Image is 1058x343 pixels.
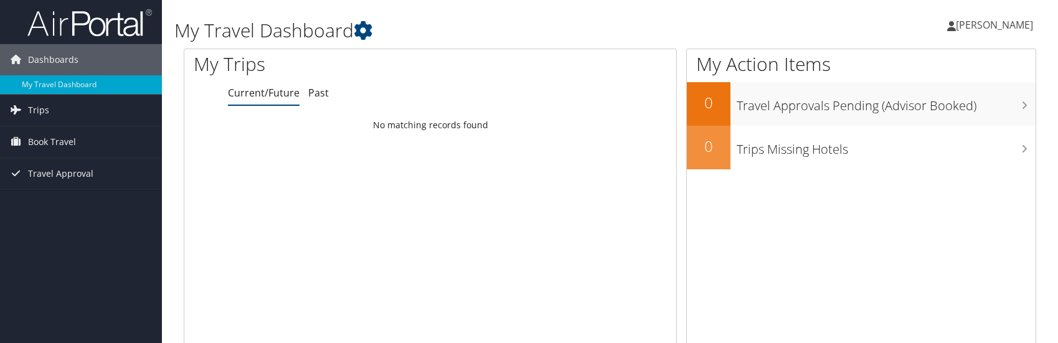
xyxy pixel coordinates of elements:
a: Past [308,86,329,100]
h3: Trips Missing Hotels [737,134,1036,158]
h1: My Trips [194,51,462,77]
span: Dashboards [28,44,78,75]
a: 0Travel Approvals Pending (Advisor Booked) [687,82,1036,126]
a: 0Trips Missing Hotels [687,126,1036,169]
span: Trips [28,95,49,126]
h2: 0 [687,136,730,157]
img: airportal-logo.png [27,8,152,37]
h3: Travel Approvals Pending (Advisor Booked) [737,91,1036,115]
span: Book Travel [28,126,76,157]
a: Current/Future [228,86,300,100]
td: No matching records found [184,114,676,136]
span: [PERSON_NAME] [956,18,1033,32]
h1: My Travel Dashboard [174,17,755,44]
a: [PERSON_NAME] [947,6,1046,44]
h1: My Action Items [687,51,1036,77]
span: Travel Approval [28,158,93,189]
h2: 0 [687,92,730,113]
